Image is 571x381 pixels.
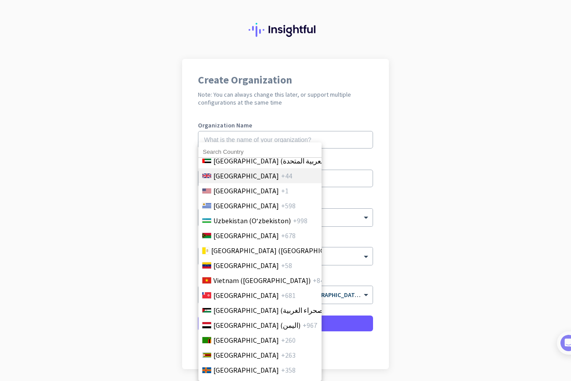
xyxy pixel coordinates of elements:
[211,245,348,256] span: [GEOGRAPHIC_DATA] ([GEOGRAPHIC_DATA])
[281,365,296,375] span: +358
[281,350,296,360] span: +263
[213,320,300,330] span: [GEOGRAPHIC_DATA] (‫اليمن‬‎)
[213,350,279,360] span: [GEOGRAPHIC_DATA]
[281,171,292,181] span: +44
[198,146,322,158] input: Search Country
[213,260,279,271] span: [GEOGRAPHIC_DATA]
[281,290,296,301] span: +681
[213,335,279,345] span: [GEOGRAPHIC_DATA]
[281,230,296,241] span: +678
[281,335,296,345] span: +260
[213,305,329,316] span: [GEOGRAPHIC_DATA] (‫الصحراء الغربية‬‎)
[213,365,279,375] span: [GEOGRAPHIC_DATA]
[213,215,291,226] span: Uzbekistan (Oʻzbekiston)
[313,275,324,286] span: +84
[213,171,279,181] span: [GEOGRAPHIC_DATA]
[281,185,289,196] span: +1
[213,230,279,241] span: [GEOGRAPHIC_DATA]
[281,260,292,271] span: +58
[213,290,279,301] span: [GEOGRAPHIC_DATA]
[281,200,296,211] span: +598
[213,156,352,166] span: [GEOGRAPHIC_DATA] (‫الإمارات العربية المتحدة‬‎)
[213,185,279,196] span: [GEOGRAPHIC_DATA]
[213,275,311,286] span: Vietnam ([GEOGRAPHIC_DATA])
[293,215,307,226] span: +998
[303,320,317,330] span: +967
[213,200,279,211] span: [GEOGRAPHIC_DATA]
